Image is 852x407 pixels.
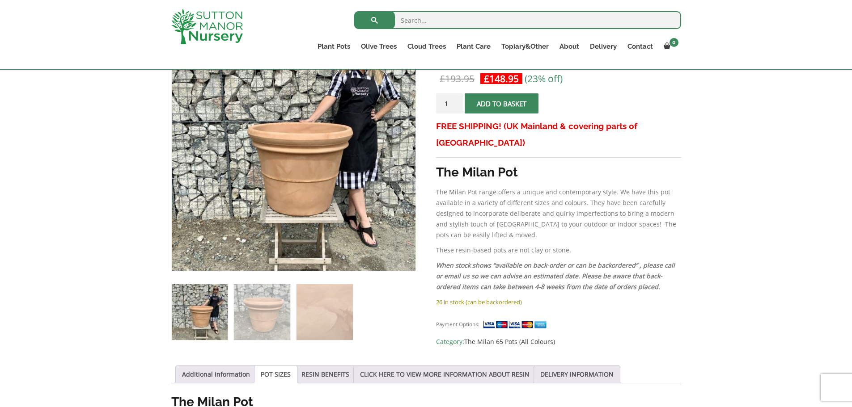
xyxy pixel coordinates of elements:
[297,284,352,340] img: The Milan Pot 65 Colour Terracotta - Image 3
[182,366,250,383] a: Additional information
[261,366,291,383] a: POT SIZES
[171,9,243,44] img: logo
[658,40,681,53] a: 0
[440,72,475,85] bdi: 193.95
[484,72,489,85] span: £
[354,11,681,29] input: Search...
[440,72,445,85] span: £
[436,321,479,327] small: Payment Options:
[465,93,538,113] button: Add to basket
[484,72,519,85] bdi: 148.95
[436,245,681,256] p: These resin-based pots are not clay or stone.
[172,284,228,340] img: The Milan Pot 65 Colour Terracotta
[301,366,349,383] a: RESIN BENEFITS
[436,165,518,180] strong: The Milan Pot
[670,38,678,47] span: 0
[436,297,681,307] p: 26 in stock (can be backordered)
[436,261,675,291] em: When stock shows “available on back-order or can be backordered” , please call or email us so we ...
[436,187,681,240] p: The Milan Pot range offers a unique and contemporary style. We have this pot available in a varie...
[525,72,563,85] span: (23% off)
[436,93,463,113] input: Product quantity
[585,40,622,53] a: Delivery
[554,40,585,53] a: About
[540,366,614,383] a: DELIVERY INFORMATION
[360,366,530,383] a: CLICK HERE TO VIEW MORE INFORMATION ABOUT RESIN
[436,336,681,347] span: Category:
[234,284,290,340] img: The Milan Pot 65 Colour Terracotta - Image 2
[483,320,550,329] img: payment supported
[402,40,451,53] a: Cloud Trees
[464,337,555,346] a: The Milan 65 Pots (All Colours)
[436,118,681,151] h3: FREE SHIPPING! (UK Mainland & covering parts of [GEOGRAPHIC_DATA])
[451,40,496,53] a: Plant Care
[356,40,402,53] a: Olive Trees
[312,40,356,53] a: Plant Pots
[622,40,658,53] a: Contact
[496,40,554,53] a: Topiary&Other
